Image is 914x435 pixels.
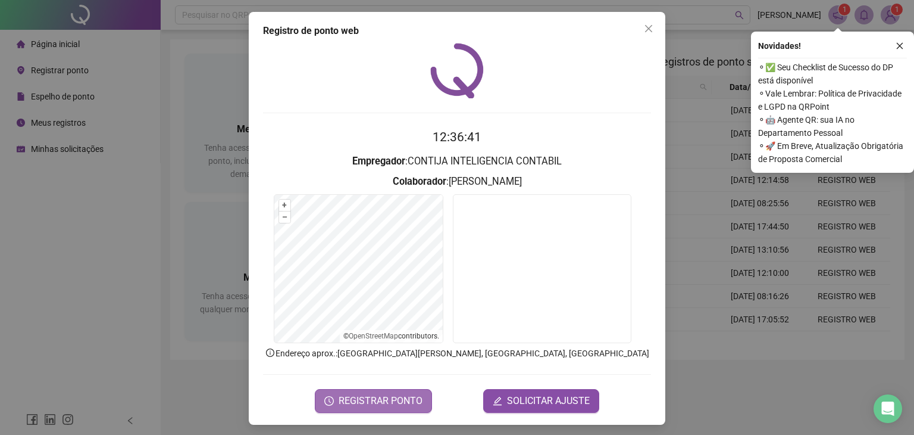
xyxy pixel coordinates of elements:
span: ⚬ Vale Lembrar: Política de Privacidade e LGPD na QRPoint [758,87,907,113]
button: REGISTRAR PONTO [315,389,432,413]
time: 12:36:41 [433,130,481,144]
span: Novidades ! [758,39,801,52]
img: QRPoint [430,43,484,98]
li: © contributors. [343,332,439,340]
span: SOLICITAR AJUSTE [507,394,590,408]
span: close [896,42,904,50]
span: ⚬ 🤖 Agente QR: sua IA no Departamento Pessoal [758,113,907,139]
button: + [279,200,290,211]
p: Endereço aprox. : [GEOGRAPHIC_DATA][PERSON_NAME], [GEOGRAPHIC_DATA], [GEOGRAPHIC_DATA] [263,347,651,360]
button: editSOLICITAR AJUSTE [483,389,599,413]
span: edit [493,396,502,406]
h3: : [PERSON_NAME] [263,174,651,189]
span: clock-circle [324,396,334,406]
button: – [279,212,290,223]
span: REGISTRAR PONTO [339,394,422,408]
strong: Colaborador [393,176,446,187]
a: OpenStreetMap [349,332,398,340]
h3: : CONTIJA INTELIGENCIA CONTABIL [263,154,651,169]
span: close [644,24,653,33]
strong: Empregador [352,156,405,167]
span: ⚬ 🚀 Em Breve, Atualização Obrigatória de Proposta Comercial [758,139,907,166]
div: Registro de ponto web [263,24,651,38]
div: Open Intercom Messenger [874,394,902,423]
span: ⚬ ✅ Seu Checklist de Sucesso do DP está disponível [758,61,907,87]
button: Close [639,19,658,38]
span: info-circle [265,347,276,358]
